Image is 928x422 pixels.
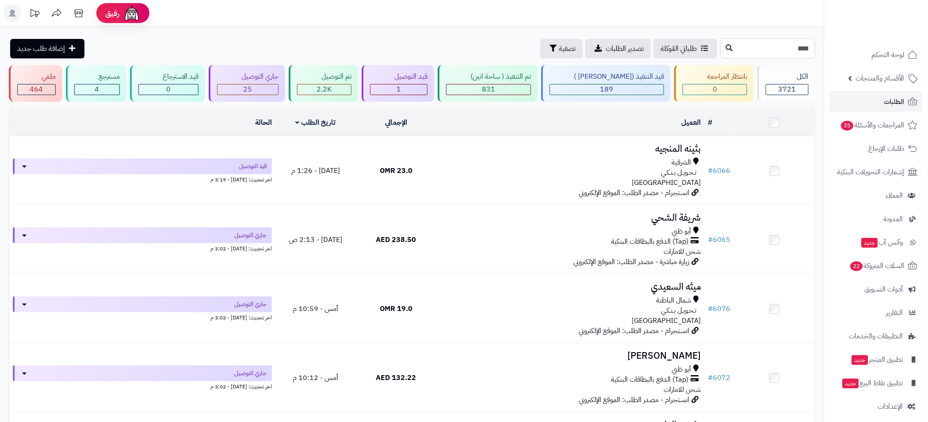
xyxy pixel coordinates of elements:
[559,43,576,54] span: تصفية
[683,72,747,82] div: بانتظار المراجعة
[13,312,272,322] div: اخر تحديث: [DATE] - 3:02 م
[672,65,756,102] a: بانتظار المراجعة 0
[579,326,690,336] span: انستجرام - مصدر الطلب: الموقع الإلكتروني
[550,72,664,82] div: قيد التنفيذ ([PERSON_NAME] )
[708,372,713,383] span: #
[13,243,272,253] div: اخر تحديث: [DATE] - 3:02 م
[830,255,923,276] a: السلات المتروكة22
[128,65,207,102] a: قيد الاسترجاع 0
[861,236,903,249] span: وآتس آب
[550,84,664,95] div: 189
[830,302,923,323] a: التقارير
[886,189,903,202] span: العملاء
[672,226,691,237] span: أبو ظبي
[865,283,903,295] span: أدوات التسويق
[440,282,701,292] h3: ميثه السعيدي
[105,8,119,19] span: رفيق
[293,372,338,383] span: أمس - 10:12 م
[713,84,717,95] span: 0
[632,177,701,188] span: [GEOGRAPHIC_DATA]
[540,39,583,58] button: تصفية
[385,117,407,128] a: الإجمالي
[297,72,351,82] div: تم التوصيل
[708,303,731,314] a: #6076
[380,165,412,176] span: 23.0 OMR
[708,165,713,176] span: #
[653,39,717,58] a: طلباتي المُوكلة
[843,379,859,388] span: جديد
[234,369,267,378] span: جاري التوصيل
[440,351,701,361] h3: [PERSON_NAME]
[868,25,920,43] img: logo-2.png
[878,400,903,413] span: الإعدادات
[370,72,428,82] div: قيد التوصيل
[376,372,416,383] span: 132.22 AED
[217,72,279,82] div: جاري التوصيل
[13,174,272,184] div: اخر تحديث: [DATE] - 3:19 م
[852,355,868,365] span: جديد
[376,234,416,245] span: 238.50 AED
[837,166,905,178] span: إشعارات التحويلات البنكية
[360,65,436,102] a: قيد التوصيل 1
[830,44,923,65] a: لوحة التحكم
[884,213,903,225] span: المدونة
[13,381,272,391] div: اخر تحديث: [DATE] - 3:02 م
[446,72,531,82] div: تم التنفيذ ( ساحة اتين)
[856,72,905,84] span: الأقسام والمنتجات
[74,72,120,82] div: مسترجع
[123,4,141,22] img: ai-face.png
[708,303,713,314] span: #
[872,49,905,61] span: لوحة التحكم
[207,65,287,102] a: جاري التوصيل 25
[611,375,689,385] span: (Tap) الدفع بالبطاقات البنكية
[830,232,923,253] a: وآتس آبجديد
[291,165,340,176] span: [DATE] - 1:26 م
[440,144,701,154] h3: بثينه المنجيه
[779,84,796,95] span: 3721
[840,119,905,131] span: المراجعات والأسئلة
[539,65,672,102] a: قيد التنفيذ ([PERSON_NAME] ) 189
[766,72,809,82] div: الكل
[661,43,697,54] span: طلباتي المُوكلة
[218,84,278,95] div: 25
[574,257,690,267] span: زيارة مباشرة - مصدر الطلب: الموقع الإلكتروني
[17,43,65,54] span: إضافة طلب جديد
[830,185,923,206] a: العملاء
[661,306,697,316] span: تـحـويـل بـنـكـي
[244,84,252,95] span: 25
[10,39,84,58] a: إضافة طلب جديد
[75,84,119,95] div: 4
[657,295,691,306] span: شمال الباطنة
[708,117,713,128] a: #
[18,84,55,95] div: 464
[397,84,401,95] span: 1
[579,395,690,405] span: انستجرام - مصدر الطلب: الموقع الإلكتروني
[23,4,46,24] a: تحديثات المنصة
[830,372,923,394] a: تطبيق نقاط البيعجديد
[830,138,923,159] a: طلبات الإرجاع
[632,315,701,326] span: [GEOGRAPHIC_DATA]
[830,396,923,417] a: الإعدادات
[869,142,905,155] span: طلبات الإرجاع
[293,303,338,314] span: أمس - 10:59 م
[708,165,731,176] a: #6066
[30,84,43,95] span: 464
[708,234,731,245] a: #6065
[851,353,903,366] span: تطبيق المتجر
[166,84,171,95] span: 0
[830,349,923,370] a: تطبيق المتجرجديد
[708,372,731,383] a: #6072
[672,364,691,375] span: أبو ظبي
[482,84,495,95] span: 831
[611,237,689,247] span: (Tap) الدفع بالبطاقات البنكية
[447,84,531,95] div: 831
[255,117,272,128] a: الحالة
[884,96,905,108] span: الطلبات
[672,157,691,168] span: الشرقية
[862,238,878,248] span: جديد
[661,168,697,178] span: تـحـويـل بـنـكـي
[664,246,701,257] span: شحن للامارات
[138,72,199,82] div: قيد الاسترجاع
[851,261,863,271] span: 22
[440,213,701,223] h3: شريفة الشحي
